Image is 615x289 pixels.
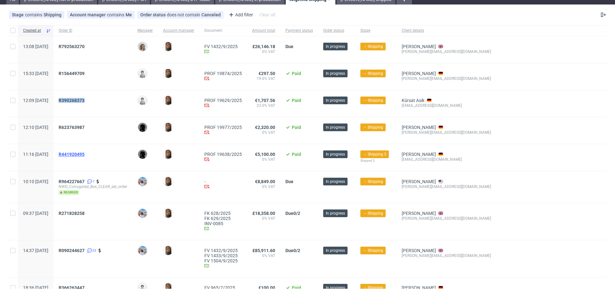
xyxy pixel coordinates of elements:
[204,211,242,216] a: FK 628/2025
[164,177,173,186] img: Angelina Marć
[23,44,48,49] span: 13:08 [DATE]
[59,71,85,76] span: R156449709
[23,152,48,157] span: 11:16 [DATE]
[293,248,300,253] span: 0/2
[138,42,147,51] img: Monika Poźniak
[255,152,275,157] span: €5,100.00
[326,44,345,49] span: In progress
[285,248,293,253] span: Due
[204,71,242,76] a: PROF 19874/2025
[86,248,96,253] a: 22
[360,28,391,33] span: Stage
[138,69,147,78] img: Dudek Mariola
[59,98,85,103] span: R390268373
[363,179,383,184] span: → Shipping
[292,152,301,157] span: Paid
[363,71,383,76] span: → Shipping
[252,157,275,162] span: 0% VAT
[252,130,275,135] span: 0% VAT
[252,76,275,81] span: 19.0% VAT
[204,152,242,157] a: PROF 19638/2025
[93,248,96,253] span: 22
[164,96,173,105] img: Angelina Marć
[164,123,173,132] img: Angelina Marć
[402,49,491,54] div: [PERSON_NAME][EMAIL_ADDRESS][DOMAIN_NAME]
[204,44,242,49] a: FV 1432/9/2025
[363,210,383,216] span: → Shipping
[59,98,86,103] a: R390268373
[402,71,436,76] a: [PERSON_NAME]
[252,216,275,221] span: 0% VAT
[255,98,275,103] span: €1,707.56
[12,12,25,17] span: Stage
[252,28,275,33] span: Amount total
[23,248,48,253] span: 14:37 [DATE]
[59,184,127,189] span: NWG_Corrugated_Box_CLEAR_set_order
[402,103,491,108] div: [EMAIL_ADDRESS][DOMAIN_NAME]
[363,248,383,253] span: → Shipping
[285,211,293,216] span: Due
[402,76,491,81] div: [PERSON_NAME][EMAIL_ADDRESS][DOMAIN_NAME]
[363,98,383,103] span: → Shipping
[252,248,275,253] span: £85,911.60
[140,12,167,17] span: Order status
[201,12,221,17] div: Canceled
[23,179,48,184] span: 10:10 [DATE]
[59,44,86,49] a: R792563270
[402,157,491,162] div: [EMAIL_ADDRESS][DOMAIN_NAME]
[59,125,85,130] span: R623763987
[402,125,436,130] a: [PERSON_NAME]
[164,42,173,51] img: Angelina Marć
[204,248,242,253] a: FV 1432/9/2025
[70,12,107,17] span: Account manager
[402,130,491,135] div: [PERSON_NAME][EMAIL_ADDRESS][DOMAIN_NAME]
[402,216,491,221] div: [PERSON_NAME][EMAIL_ADDRESS][DOMAIN_NAME]
[252,49,275,54] span: 0% VAT
[59,152,85,157] span: R441920495
[204,216,242,221] a: FK 629/2025
[402,98,424,103] a: Kürsat Asik
[252,103,275,108] span: 23.0% VAT
[138,177,147,186] img: Marta Kozłowska
[255,125,275,130] span: €2,320.00
[285,28,313,33] span: Payment status
[204,258,242,263] a: FV 1504/9/2025
[258,71,275,76] span: €297.50
[138,150,147,159] img: Dawid Urbanowicz
[23,98,48,103] span: 12:09 [DATE]
[258,10,276,19] div: Clear all
[59,71,86,76] a: R156449709
[252,44,275,49] span: £26,146.18
[402,152,436,157] a: [PERSON_NAME]
[44,12,61,17] div: Shipping
[163,28,194,33] span: Account manager
[93,179,94,184] span: 7
[326,248,345,253] span: In progress
[326,98,345,103] span: In progress
[107,12,126,17] span: contains
[326,124,345,130] span: In progress
[59,248,86,253] a: R090244627
[23,71,48,76] span: 15:33 [DATE]
[326,151,345,157] span: In progress
[323,28,350,33] span: Order status
[204,179,242,190] div: -
[59,44,85,49] span: R792563270
[402,211,436,216] a: [PERSON_NAME]
[59,211,85,216] span: R271828258
[360,158,391,163] div: Shipped 3
[59,28,127,33] span: Order ID
[402,179,436,184] a: [PERSON_NAME]
[252,184,275,189] span: 0% VAT
[252,253,275,258] span: 0% VAT
[164,246,173,255] img: Angelina Marć
[226,10,254,20] div: Add filter
[138,123,147,132] img: Dawid Urbanowicz
[204,125,242,130] a: PROF 19977/2025
[59,125,86,130] a: R623763987
[204,253,242,258] a: FV 1433/9/2025
[23,28,43,33] span: Created at
[59,152,86,157] a: R441920495
[326,210,345,216] span: In progress
[59,179,86,184] a: R964227667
